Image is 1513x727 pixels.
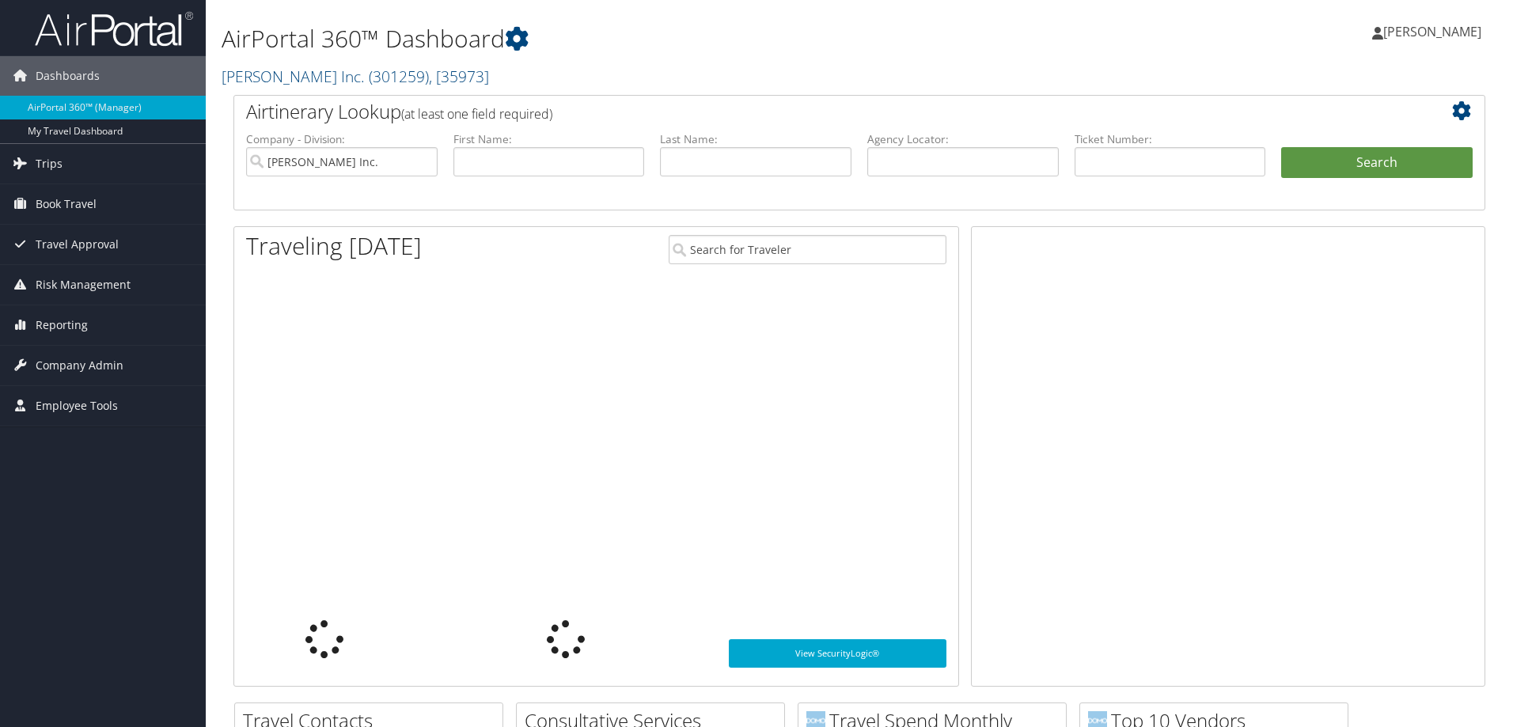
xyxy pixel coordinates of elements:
[36,184,97,224] span: Book Travel
[222,22,1072,55] h1: AirPortal 360™ Dashboard
[36,56,100,96] span: Dashboards
[429,66,489,87] span: , [ 35973 ]
[1383,23,1481,40] span: [PERSON_NAME]
[369,66,429,87] span: ( 301259 )
[36,225,119,264] span: Travel Approval
[660,131,851,147] label: Last Name:
[1372,8,1497,55] a: [PERSON_NAME]
[453,131,645,147] label: First Name:
[1075,131,1266,147] label: Ticket Number:
[36,305,88,345] span: Reporting
[36,265,131,305] span: Risk Management
[36,144,63,184] span: Trips
[36,386,118,426] span: Employee Tools
[401,105,552,123] span: (at least one field required)
[222,66,489,87] a: [PERSON_NAME] Inc.
[246,131,438,147] label: Company - Division:
[246,98,1368,125] h2: Airtinerary Lookup
[1281,147,1473,179] button: Search
[35,10,193,47] img: airportal-logo.png
[729,639,946,668] a: View SecurityLogic®
[36,346,123,385] span: Company Admin
[246,229,422,263] h1: Traveling [DATE]
[867,131,1059,147] label: Agency Locator:
[669,235,946,264] input: Search for Traveler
